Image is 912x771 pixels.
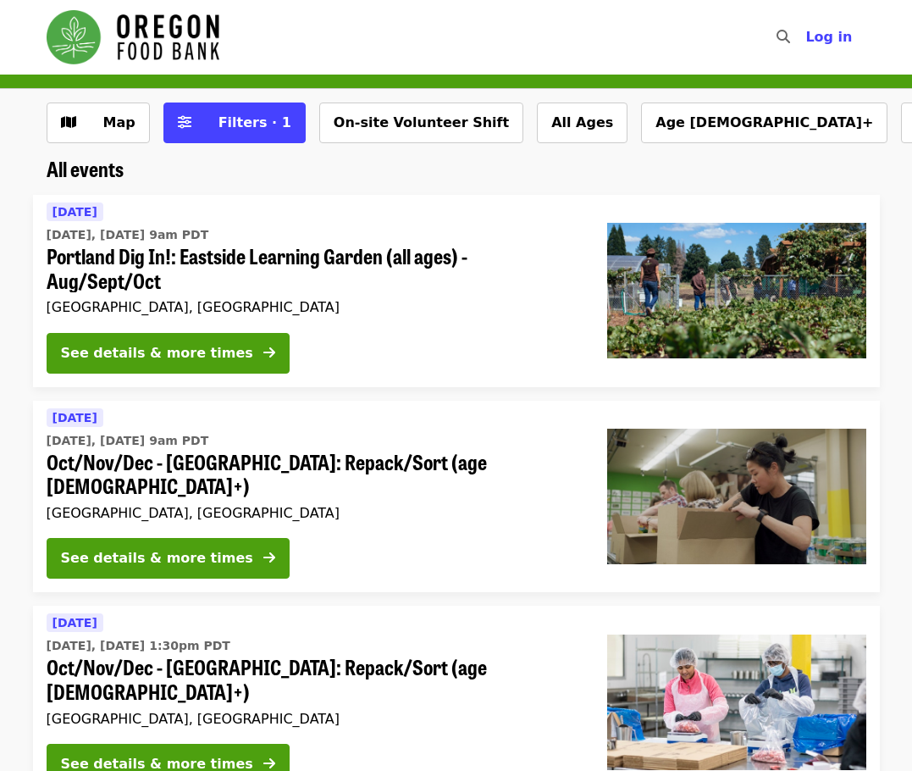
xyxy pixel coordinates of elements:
[47,299,580,315] div: [GEOGRAPHIC_DATA], [GEOGRAPHIC_DATA]
[805,29,852,45] span: Log in
[47,450,580,499] span: Oct/Nov/Dec - [GEOGRAPHIC_DATA]: Repack/Sort (age [DEMOGRAPHIC_DATA]+)
[263,550,275,566] i: arrow-right icon
[178,114,191,130] i: sliders-h icon
[53,411,97,424] span: [DATE]
[641,103,887,143] button: Age [DEMOGRAPHIC_DATA]+
[47,505,580,521] div: [GEOGRAPHIC_DATA], [GEOGRAPHIC_DATA]
[777,29,790,45] i: search icon
[47,538,290,579] button: See details & more times
[61,343,253,363] div: See details & more times
[47,226,209,244] time: [DATE], [DATE] 9am PDT
[792,20,865,54] button: Log in
[47,103,150,143] button: Show map view
[47,711,580,727] div: [GEOGRAPHIC_DATA], [GEOGRAPHIC_DATA]
[47,153,124,183] span: All events
[319,103,523,143] button: On-site Volunteer Shift
[607,223,866,358] img: Portland Dig In!: Eastside Learning Garden (all ages) - Aug/Sept/Oct organized by Oregon Food Bank
[218,114,291,130] span: Filters · 1
[47,244,580,293] span: Portland Dig In!: Eastside Learning Garden (all ages) - Aug/Sept/Oct
[47,10,219,64] img: Oregon Food Bank - Home
[61,114,76,130] i: map icon
[607,635,866,770] img: Oct/Nov/Dec - Beaverton: Repack/Sort (age 10+) organized by Oregon Food Bank
[33,195,880,387] a: See details for "Portland Dig In!: Eastside Learning Garden (all ages) - Aug/Sept/Oct"
[263,345,275,361] i: arrow-right icon
[607,429,866,564] img: Oct/Nov/Dec - Portland: Repack/Sort (age 8+) organized by Oregon Food Bank
[800,17,814,58] input: Search
[537,103,627,143] button: All Ages
[47,637,230,655] time: [DATE], [DATE] 1:30pm PDT
[103,114,135,130] span: Map
[53,616,97,630] span: [DATE]
[61,548,253,569] div: See details & more times
[47,333,290,374] button: See details & more times
[33,401,880,593] a: See details for "Oct/Nov/Dec - Portland: Repack/Sort (age 8+)"
[53,205,97,219] span: [DATE]
[47,432,209,450] time: [DATE], [DATE] 9am PDT
[163,103,306,143] button: Filters (1 selected)
[47,655,580,704] span: Oct/Nov/Dec - [GEOGRAPHIC_DATA]: Repack/Sort (age [DEMOGRAPHIC_DATA]+)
